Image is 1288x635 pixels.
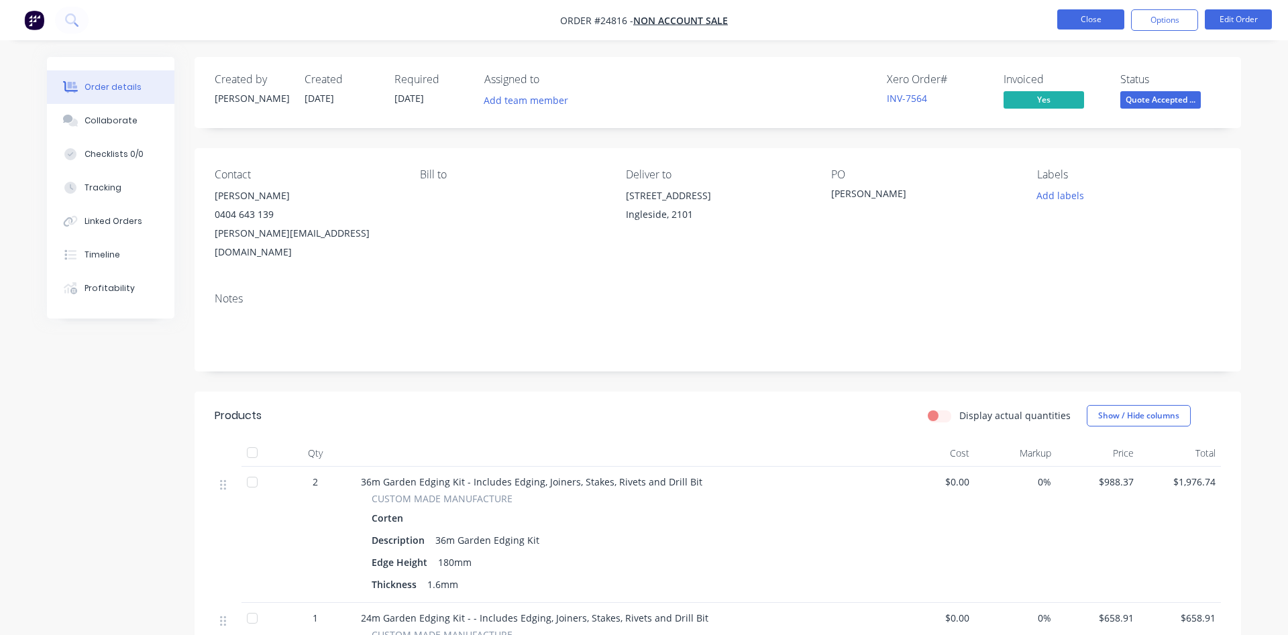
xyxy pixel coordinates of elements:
[484,91,576,109] button: Add team member
[85,148,144,160] div: Checklists 0/0
[215,205,398,224] div: 0404 643 139
[1120,91,1201,111] button: Quote Accepted ...
[433,553,477,572] div: 180mm
[887,73,987,86] div: Xero Order #
[372,575,422,594] div: Thickness
[215,186,398,262] div: [PERSON_NAME]0404 643 139[PERSON_NAME][EMAIL_ADDRESS][DOMAIN_NAME]
[477,91,576,109] button: Add team member
[1120,73,1221,86] div: Status
[1087,405,1191,426] button: Show / Hide columns
[1004,73,1104,86] div: Invoiced
[47,272,174,305] button: Profitability
[47,104,174,137] button: Collaborate
[626,205,810,224] div: Ingleside, 2101
[361,475,702,488] span: 36m Garden Edging Kit - Includes Edging, Joiners, Stakes, Rivets and Drill Bit
[1062,611,1134,625] span: $658.91
[898,611,969,625] span: $0.00
[85,282,135,294] div: Profitability
[1144,611,1216,625] span: $658.91
[422,575,464,594] div: 1.6mm
[898,475,969,489] span: $0.00
[372,492,513,506] span: CUSTOM MADE MANUFACTURE
[275,440,356,467] div: Qty
[1131,9,1198,31] button: Options
[47,171,174,205] button: Tracking
[1037,168,1221,181] div: Labels
[975,440,1057,467] div: Markup
[980,611,1052,625] span: 0%
[215,186,398,205] div: [PERSON_NAME]
[980,475,1052,489] span: 0%
[85,81,142,93] div: Order details
[626,186,810,205] div: [STREET_ADDRESS]
[394,73,468,86] div: Required
[372,508,409,528] div: Corten
[1205,9,1272,30] button: Edit Order
[85,215,142,227] div: Linked Orders
[394,92,424,105] span: [DATE]
[626,168,810,181] div: Deliver to
[47,137,174,171] button: Checklists 0/0
[313,475,318,489] span: 2
[372,553,433,572] div: Edge Height
[215,408,262,424] div: Products
[313,611,318,625] span: 1
[215,168,398,181] div: Contact
[1062,475,1134,489] span: $988.37
[831,168,1015,181] div: PO
[85,249,120,261] div: Timeline
[305,73,378,86] div: Created
[85,182,121,194] div: Tracking
[633,14,728,27] a: NON ACCOUNT SALE
[430,530,545,550] div: 36m Garden Edging Kit
[959,408,1071,422] label: Display actual quantities
[1057,9,1124,30] button: Close
[47,70,174,104] button: Order details
[85,115,138,127] div: Collaborate
[1144,475,1216,489] span: $1,976.74
[892,440,975,467] div: Cost
[626,186,810,229] div: [STREET_ADDRESS]Ingleside, 2101
[1120,91,1201,108] span: Quote Accepted ...
[1029,186,1091,205] button: Add labels
[24,10,44,30] img: Factory
[1004,91,1084,108] span: Yes
[420,168,604,181] div: Bill to
[305,92,334,105] span: [DATE]
[1057,440,1139,467] div: Price
[215,91,288,105] div: [PERSON_NAME]
[484,73,619,86] div: Assigned to
[372,530,430,550] div: Description
[215,73,288,86] div: Created by
[560,14,633,27] span: Order #24816 -
[1139,440,1222,467] div: Total
[47,205,174,238] button: Linked Orders
[831,186,999,205] div: [PERSON_NAME]
[887,92,927,105] a: INV-7564
[215,292,1221,305] div: Notes
[47,238,174,272] button: Timeline
[361,612,708,624] span: 24m Garden Edging Kit - - Includes Edging, Joiners, Stakes, Rivets and Drill Bit
[215,224,398,262] div: [PERSON_NAME][EMAIL_ADDRESS][DOMAIN_NAME]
